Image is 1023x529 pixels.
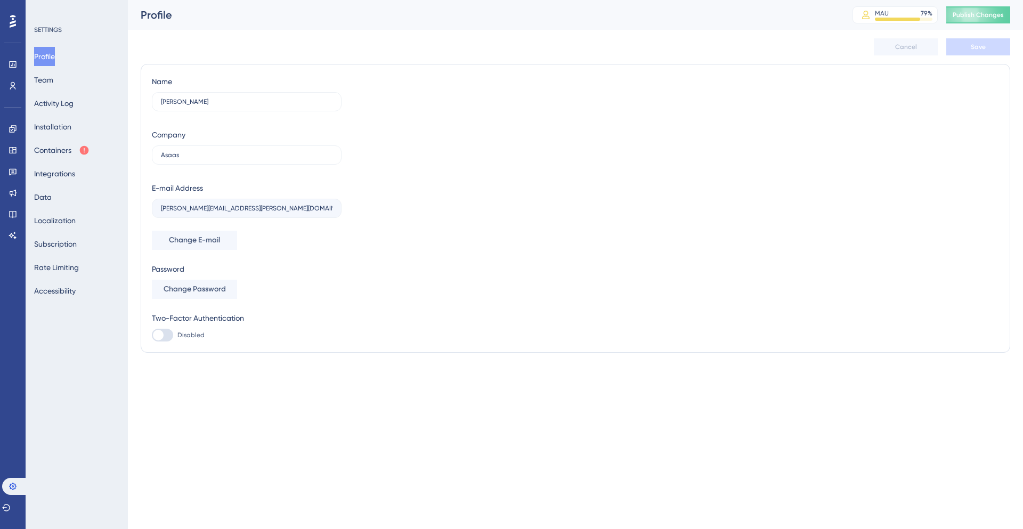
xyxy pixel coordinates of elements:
[161,151,332,159] input: Company Name
[152,231,237,250] button: Change E-mail
[34,94,74,113] button: Activity Log
[971,43,986,51] span: Save
[946,38,1010,55] button: Save
[34,26,120,34] div: SETTINGS
[177,331,205,339] span: Disabled
[34,70,53,89] button: Team
[152,75,172,88] div: Name
[895,43,917,51] span: Cancel
[946,6,1010,23] button: Publish Changes
[169,234,220,247] span: Change E-mail
[34,117,71,136] button: Installation
[161,205,332,212] input: E-mail Address
[161,98,332,105] input: Name Surname
[34,258,79,277] button: Rate Limiting
[875,9,889,18] div: MAU
[34,47,55,66] button: Profile
[34,281,76,300] button: Accessibility
[152,280,237,299] button: Change Password
[874,38,938,55] button: Cancel
[34,234,77,254] button: Subscription
[141,7,826,22] div: Profile
[34,188,52,207] button: Data
[34,164,75,183] button: Integrations
[152,128,185,141] div: Company
[921,9,932,18] div: 79 %
[152,182,203,194] div: E-mail Address
[34,211,76,230] button: Localization
[34,141,90,160] button: Containers
[953,11,1004,19] span: Publish Changes
[152,312,342,324] div: Two-Factor Authentication
[152,263,342,275] div: Password
[164,283,226,296] span: Change Password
